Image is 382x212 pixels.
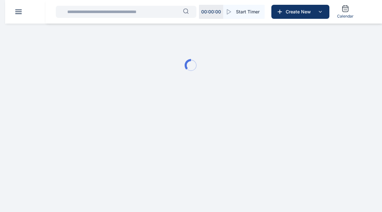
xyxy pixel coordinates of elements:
button: Create New [271,5,329,19]
a: Calendar [334,2,356,21]
button: Start Timer [223,5,265,19]
span: Calendar [337,14,354,19]
span: Create New [283,9,316,15]
p: 00 : 00 : 00 [201,9,221,15]
span: Start Timer [236,9,260,15]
